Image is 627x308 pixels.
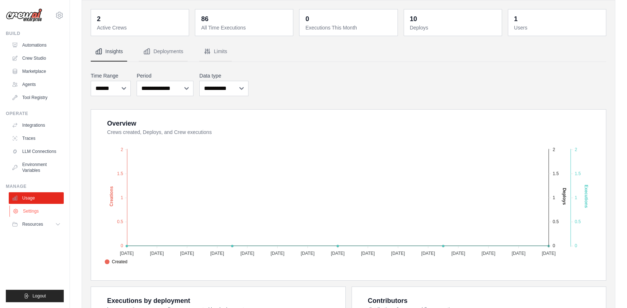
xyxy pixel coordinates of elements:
div: Build [6,31,64,36]
tspan: [DATE] [451,250,465,256]
tspan: 0.5 [575,219,581,224]
dt: Deploys [410,24,497,31]
div: 10 [410,14,417,24]
button: Resources [9,218,64,230]
label: Data type [199,72,248,79]
span: Logout [32,293,46,299]
a: Tool Registry [9,92,64,103]
tspan: [DATE] [271,250,285,256]
tspan: [DATE] [512,250,525,256]
tspan: [DATE] [542,250,556,256]
div: 0 [305,14,309,24]
dt: Active Crews [97,24,184,31]
dt: Executions This Month [305,24,393,31]
a: Settings [9,205,64,217]
span: Resources [22,221,43,227]
a: LLM Connections [9,146,64,157]
tspan: [DATE] [301,250,314,256]
tspan: 0 [121,243,123,248]
div: Overview [107,118,136,129]
dt: All Time Executions [201,24,289,31]
span: Created [105,258,128,265]
tspan: [DATE] [150,250,164,256]
tspan: [DATE] [421,250,435,256]
a: Crew Studio [9,52,64,64]
tspan: 1.5 [117,171,123,176]
tspan: 0.5 [117,219,123,224]
tspan: [DATE] [331,250,345,256]
img: Logo [6,8,42,22]
tspan: [DATE] [361,250,375,256]
div: Contributors [368,296,408,306]
div: Operate [6,111,64,117]
dt: Crews created, Deploys, and Crew executions [107,129,597,136]
div: Manage [6,183,64,189]
label: Time Range [91,72,131,79]
div: Executions by deployment [107,296,190,306]
tspan: 1.5 [553,171,559,176]
button: Deployments [139,42,188,62]
tspan: [DATE] [240,250,254,256]
tspan: 1 [553,195,555,200]
tspan: 2 [575,147,577,152]
a: Traces [9,133,64,144]
tspan: 0 [575,243,577,248]
button: Insights [91,42,127,62]
text: Creations [109,186,114,206]
tspan: 1 [121,195,123,200]
tspan: [DATE] [120,250,134,256]
a: Automations [9,39,64,51]
text: Executions [584,185,589,208]
tspan: [DATE] [210,250,224,256]
tspan: 1 [575,195,577,200]
tspan: 1.5 [575,171,581,176]
div: 1 [514,14,518,24]
div: 86 [201,14,208,24]
text: Deploys [562,188,567,205]
label: Period [137,72,193,79]
button: Logout [6,290,64,302]
button: Limits [199,42,232,62]
nav: Tabs [91,42,606,62]
tspan: 0.5 [553,219,559,224]
tspan: 0 [553,243,555,248]
tspan: [DATE] [180,250,194,256]
a: Marketplace [9,66,64,77]
tspan: [DATE] [391,250,405,256]
a: Environment Variables [9,159,64,176]
a: Usage [9,192,64,204]
tspan: [DATE] [482,250,495,256]
dt: Users [514,24,601,31]
a: Agents [9,79,64,90]
tspan: 2 [121,147,123,152]
a: Integrations [9,119,64,131]
div: 2 [97,14,101,24]
tspan: 2 [553,147,555,152]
